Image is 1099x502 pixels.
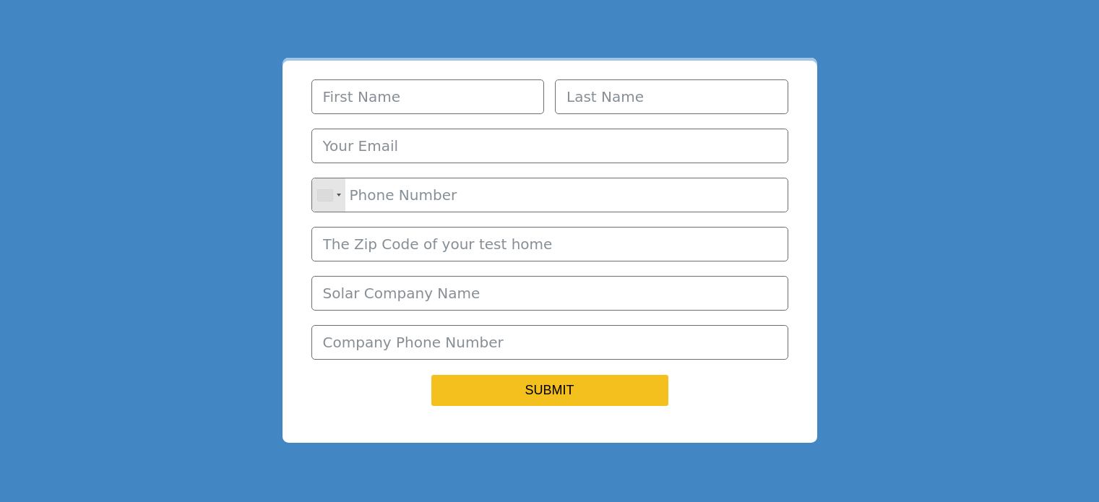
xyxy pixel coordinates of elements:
[311,227,788,261] input: Zip
[311,276,788,311] input: Solar Company Name
[312,178,345,212] div: Telephone country code
[311,129,788,163] input: Email
[431,374,669,407] button: SUBMIT
[311,178,788,212] input: Phone
[311,79,545,114] input: First Name
[555,79,788,114] input: Last Name
[311,325,788,360] input: Company Phone Number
